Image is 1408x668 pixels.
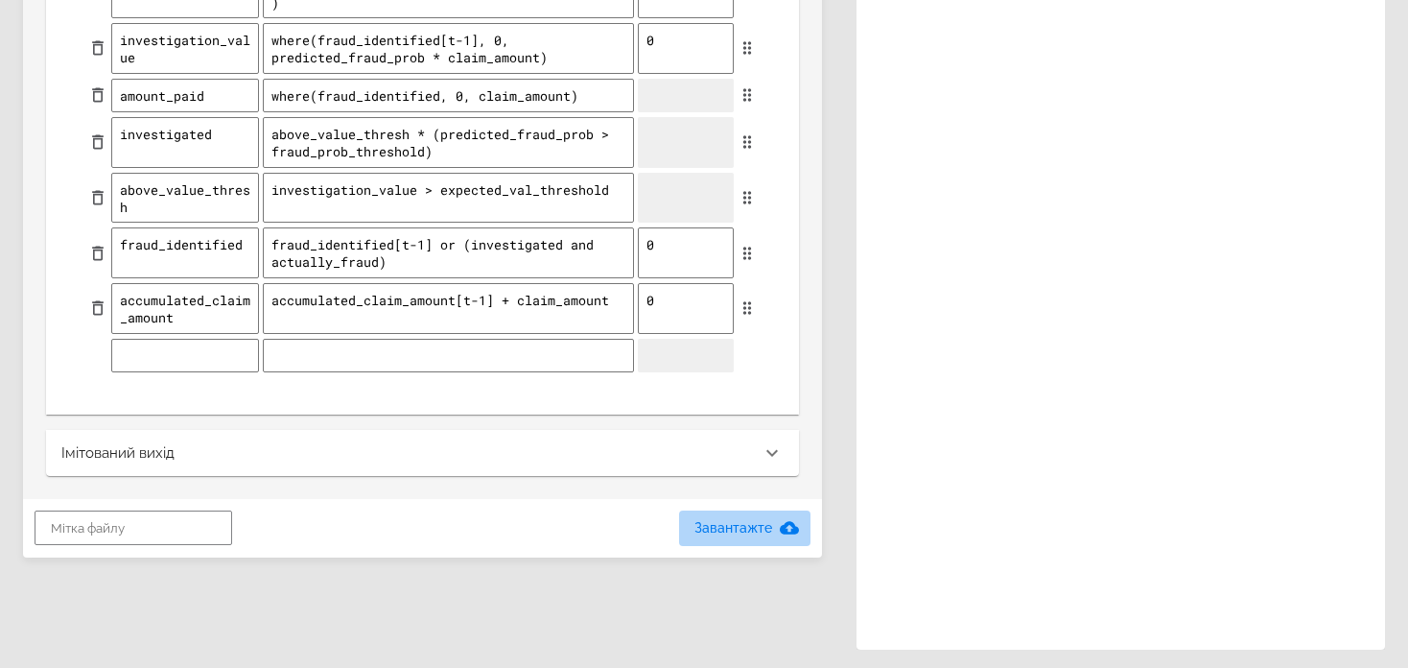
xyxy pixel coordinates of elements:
textarea: 0 [638,227,734,278]
textarea: сума_оплачена [111,79,259,113]
textarea: where(fraud_identified, 0, contrum_amount) [263,79,634,113]
textarea: накопичена_сума_претензії[t-1] + сума_претензії [263,283,634,334]
div: Імітований вихід [46,430,799,476]
textarea: 0 [638,23,734,74]
textarea: where(fraud_identified[t-1], 0, predicted_fraud_prob * сума_претензії) [263,23,634,74]
textarea: 0 [638,283,734,334]
span: Завантажте [694,516,795,540]
textarea: розслідування_значення [111,23,259,74]
textarea: fraud_identified[t-1] або (розслідуваний і фактично_шахрайство) [263,227,634,278]
input: Мітка файлу [35,511,232,545]
textarea: over_value_thresh [111,173,259,224]
textarea: значення_розслідування > очікуваний_val_поріг [263,173,634,224]
textarea: шахрайство_ідентифіковано [111,227,259,278]
p: Імітований вихід [61,442,175,465]
button: Завантажте [679,511,810,546]
textarea: накопичена_претензія_сума [111,283,259,334]
textarea: upper_value_thresh * (predicted_fraud_prob > fraud_prob_threshold) [263,117,634,168]
textarea: досліджено [111,117,259,168]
